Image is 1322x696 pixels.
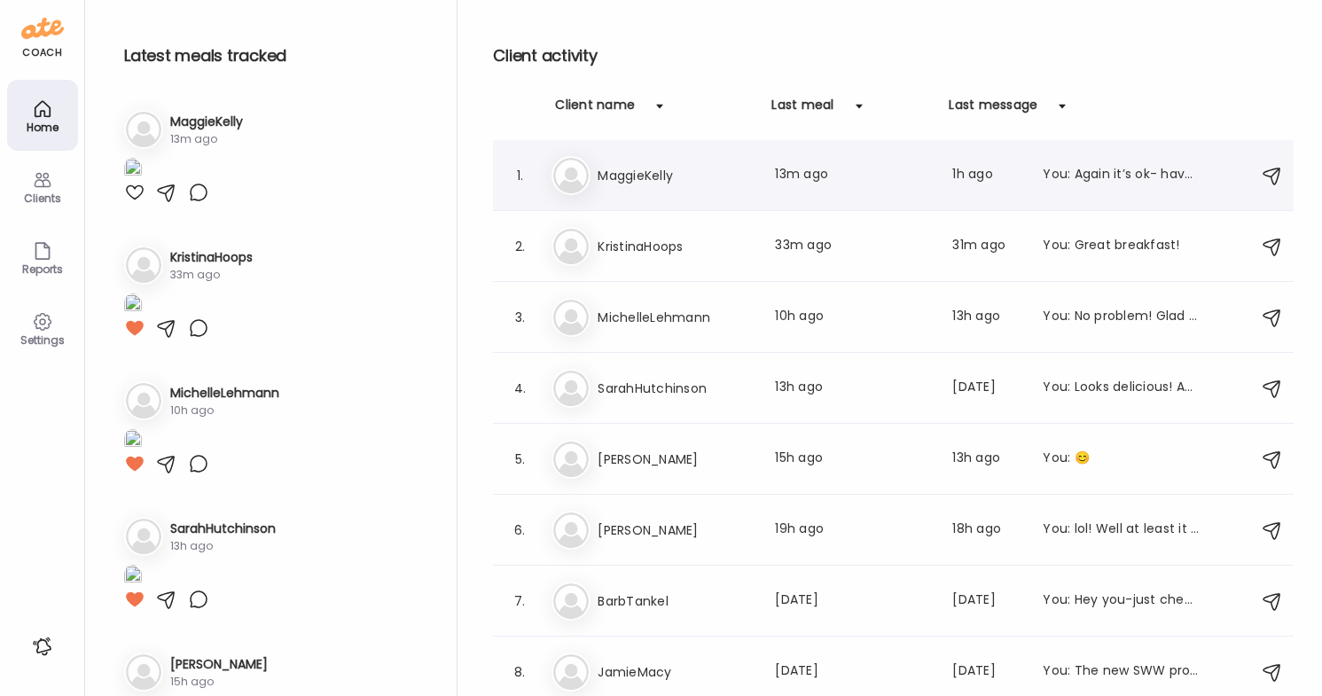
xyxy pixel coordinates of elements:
[952,165,1021,186] div: 1h ago
[126,247,161,283] img: bg-avatar-default.svg
[1043,520,1199,541] div: You: lol! Well at least it filled you up!
[775,307,931,328] div: 10h ago
[553,158,589,193] img: bg-avatar-default.svg
[598,449,754,470] h3: [PERSON_NAME]
[124,429,142,453] img: images%2FuGs4GHY6P2h9D2gO3yt7zJo8fKt1%2Fws8VNDLrSOPXxlEOJjtX%2FOw0SwRWsMWq0oS9z2MgC_1080
[1043,378,1199,399] div: You: Looks delicious! And nice choices!
[952,520,1021,541] div: 18h ago
[952,449,1021,470] div: 13h ago
[1043,165,1199,186] div: You: Again it’s ok- have you tried coconut aminos? Tastes like soy sauce and doesn’t contain as m...
[509,661,530,683] div: 8.
[170,655,268,674] h3: [PERSON_NAME]
[509,236,530,257] div: 2.
[509,449,530,470] div: 5.
[170,113,243,131] h3: MaggieKelly
[598,378,754,399] h3: SarahHutchinson
[952,378,1021,399] div: [DATE]
[952,661,1021,683] div: [DATE]
[553,654,589,690] img: bg-avatar-default.svg
[509,165,530,186] div: 1.
[553,300,589,335] img: bg-avatar-default.svg
[509,520,530,541] div: 6.
[493,43,1294,69] h2: Client activity
[775,661,931,683] div: [DATE]
[952,307,1021,328] div: 13h ago
[553,512,589,548] img: bg-avatar-default.svg
[952,590,1021,612] div: [DATE]
[775,449,931,470] div: 15h ago
[170,384,279,403] h3: MichelleLehmann
[170,520,276,538] h3: SarahHutchinson
[124,293,142,317] img: images%2Fk5ZMW9FHcXQur5qotgTX4mCroqJ3%2F3X1jkm4HzyZ1RrILyGVm%2FxvQDqrNvlZSfjwaXoBTX_1080
[598,520,754,541] h3: [PERSON_NAME]
[1043,307,1199,328] div: You: No problem! Glad we could make it work!
[775,378,931,399] div: 13h ago
[598,590,754,612] h3: BarbTankel
[553,442,589,477] img: bg-avatar-default.svg
[170,674,268,690] div: 15h ago
[775,520,931,541] div: 19h ago
[11,334,74,346] div: Settings
[775,236,931,257] div: 33m ago
[1043,661,1199,683] div: You: The new SWW protein powder is here!!! Click [URL][DOMAIN_NAME] go view and receive a discount!
[170,131,243,147] div: 13m ago
[11,263,74,275] div: Reports
[775,165,931,186] div: 13m ago
[1043,449,1199,470] div: You: 😊
[170,403,279,418] div: 10h ago
[598,661,754,683] h3: JamieMacy
[509,378,530,399] div: 4.
[775,590,931,612] div: [DATE]
[22,45,62,60] div: coach
[598,236,754,257] h3: KristinaHoops
[509,307,530,328] div: 3.
[124,565,142,589] img: images%2FPmm2PXbGH0Z5JiI7kyACT0OViMx2%2FRepeMYHdGSKgDY0nGVXS%2F3LVQJTaGqKPdAZponhY8_1080
[553,583,589,619] img: bg-avatar-default.svg
[553,371,589,406] img: bg-avatar-default.svg
[124,158,142,182] img: images%2FnR0t7EISuYYMJDOB54ce2c9HOZI3%2FDqSvxGqc8DnYyW7ch6iD%2Fa21WP00Z1IDyRJzi76lp_1080
[170,248,253,267] h3: KristinaHoops
[170,538,276,554] div: 13h ago
[126,112,161,147] img: bg-avatar-default.svg
[1043,236,1199,257] div: You: Great breakfast!
[598,165,754,186] h3: MaggieKelly
[553,229,589,264] img: bg-avatar-default.svg
[949,96,1037,124] div: Last message
[21,14,64,43] img: ate
[11,192,74,204] div: Clients
[11,121,74,133] div: Home
[509,590,530,612] div: 7.
[126,654,161,690] img: bg-avatar-default.svg
[126,519,161,554] img: bg-avatar-default.svg
[124,43,428,69] h2: Latest meals tracked
[555,96,635,124] div: Client name
[952,236,1021,257] div: 31m ago
[598,307,754,328] h3: MichelleLehmann
[170,267,253,283] div: 33m ago
[771,96,833,124] div: Last meal
[126,383,161,418] img: bg-avatar-default.svg
[1043,590,1199,612] div: You: Hey you-just checking in. How is eveything going?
